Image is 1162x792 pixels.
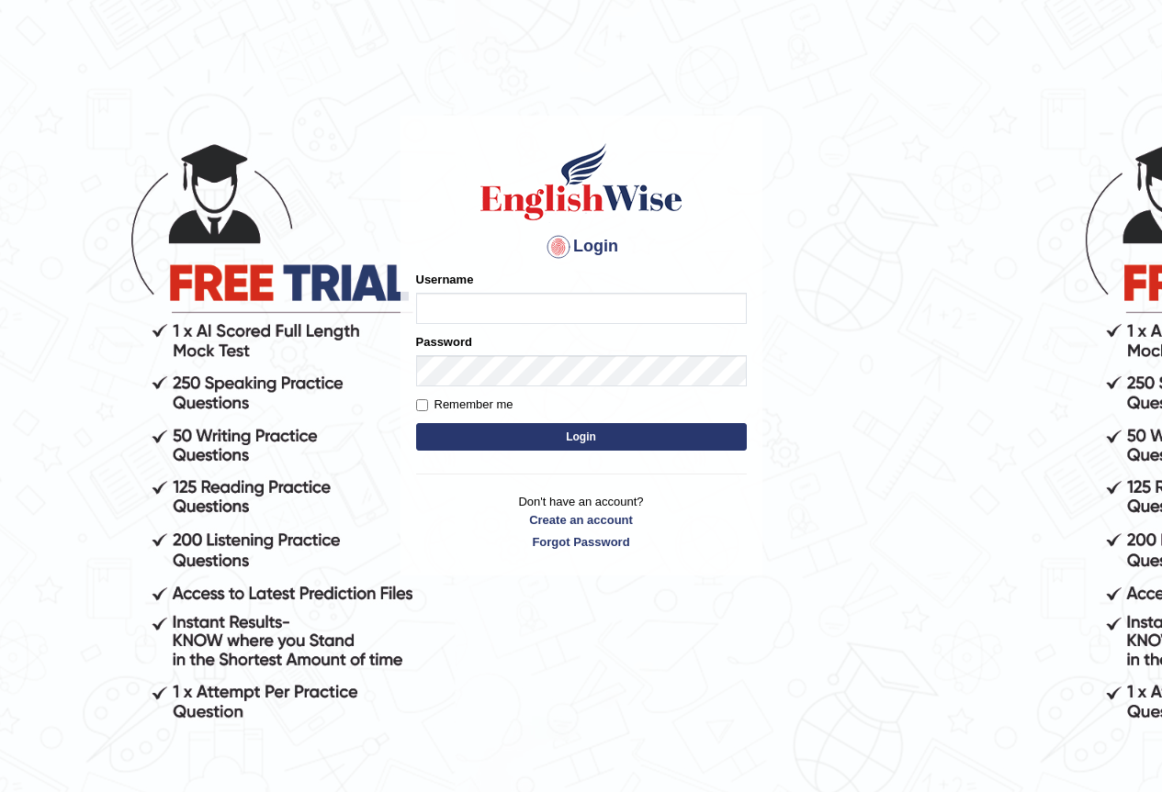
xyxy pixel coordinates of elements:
[416,533,747,551] a: Forgot Password
[416,493,747,550] p: Don't have an account?
[416,399,428,411] input: Remember me
[416,511,747,529] a: Create an account
[416,232,747,262] h4: Login
[416,396,513,414] label: Remember me
[477,140,686,223] img: Logo of English Wise sign in for intelligent practice with AI
[416,423,747,451] button: Login
[416,271,474,288] label: Username
[416,333,472,351] label: Password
